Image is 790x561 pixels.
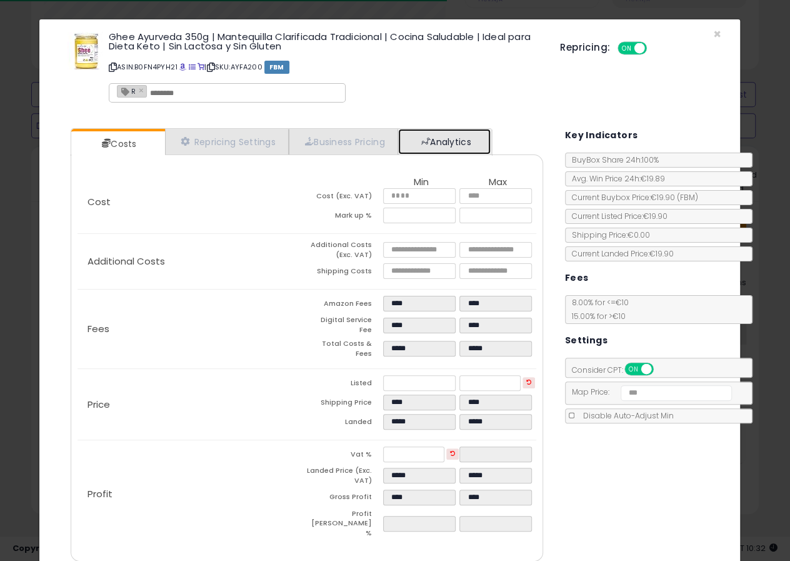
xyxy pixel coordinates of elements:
a: Repricing Settings [165,129,289,154]
td: Landed [307,414,383,433]
span: × [713,25,721,43]
h5: Repricing: [560,43,610,53]
a: Costs [71,131,164,156]
span: 15.00 % for > €10 [566,311,626,321]
span: OFF [645,43,665,54]
a: × [139,84,146,96]
th: Min [383,177,459,188]
span: Current Listed Price: €19.90 [566,211,667,221]
span: Current Landed Price: €19.90 [566,248,674,259]
span: BuyBox Share 24h: 100% [566,154,659,165]
span: Disable Auto-Adjust Min [576,410,673,421]
h3: Ghee Ayurveda 350g | Mantequilla Clarificada Tradicional | Cocina Saludable | Ideal para Dieta Ke... [109,32,541,51]
p: Profit [77,489,307,499]
td: Vat % [307,447,383,466]
p: Additional Costs [77,256,307,266]
a: BuyBox page [179,62,186,72]
h5: Key Indicators [565,128,638,143]
td: Amazon Fees [307,296,383,315]
span: 8.00 % for <= €10 [566,297,629,321]
th: Max [459,177,536,188]
a: All offer listings [189,62,196,72]
p: Price [77,400,307,410]
span: R [117,86,136,96]
span: Shipping Price: €0.00 [566,230,650,240]
td: Landed Price (Exc. VAT) [307,466,383,489]
p: ASIN: B0FN4PYH21 | SKU: AYFA200 [109,57,541,77]
td: Shipping Costs [307,263,383,283]
img: 51LwNV2uAVL._SL60_.jpg [67,32,105,69]
td: Cost (Exc. VAT) [307,188,383,208]
span: Consider CPT: [566,365,670,375]
span: ON [619,43,634,54]
td: Shipping Price [307,395,383,414]
td: Mark up % [307,208,383,227]
span: FBM [264,61,289,74]
td: Listed [307,375,383,395]
a: Analytics [398,129,491,154]
p: Fees [77,324,307,334]
span: Avg. Win Price 24h: €19.89 [566,173,665,184]
td: Total Costs & Fees [307,339,383,362]
td: Additional Costs (Exc. VAT) [307,240,383,263]
a: Your listing only [197,62,204,72]
span: ( FBM ) [677,192,698,203]
td: Digital Service Fee [307,315,383,338]
span: OFF [651,364,671,375]
td: Gross Profit [307,490,383,509]
span: Current Buybox Price: [566,192,698,203]
a: Business Pricing [289,129,398,154]
p: Cost [77,197,307,207]
td: Profit [PERSON_NAME] % [307,509,383,542]
span: Map Price: [566,387,732,397]
h5: Fees [565,270,589,286]
h5: Settings [565,333,607,348]
span: ON [626,364,641,375]
span: €19.90 [651,192,698,203]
